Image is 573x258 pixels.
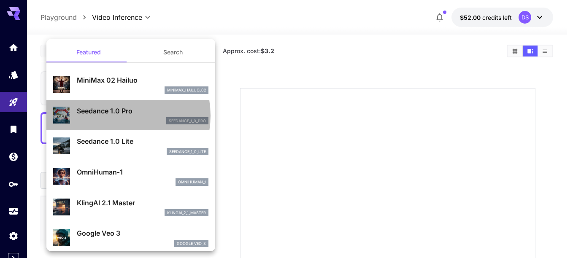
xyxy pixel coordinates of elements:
p: MiniMax 02 Hailuo [77,75,208,85]
div: Google Veo 3google_veo_3 [53,225,208,250]
button: Search [131,42,215,62]
p: seedance_1_0_pro [169,118,206,124]
div: OmniHuman‑1omnihuman_1 [53,164,208,189]
div: Seedance 1.0 Liteseedance_1_0_lite [53,133,208,159]
p: omnihuman_1 [178,179,206,185]
button: Featured [46,42,131,62]
p: klingai_2_1_master [167,210,206,216]
div: MiniMax 02 Hailuominimax_hailuo_02 [53,72,208,97]
p: seedance_1_0_lite [169,149,206,155]
div: KlingAI 2.1 Masterklingai_2_1_master [53,194,208,220]
p: Seedance 1.0 Lite [77,136,208,146]
p: Google Veo 3 [77,228,208,238]
p: OmniHuman‑1 [77,167,208,177]
div: Seedance 1.0 Proseedance_1_0_pro [53,102,208,128]
p: KlingAI 2.1 Master [77,198,208,208]
p: minimax_hailuo_02 [167,87,206,93]
p: google_veo_3 [177,241,206,247]
p: Seedance 1.0 Pro [77,106,208,116]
